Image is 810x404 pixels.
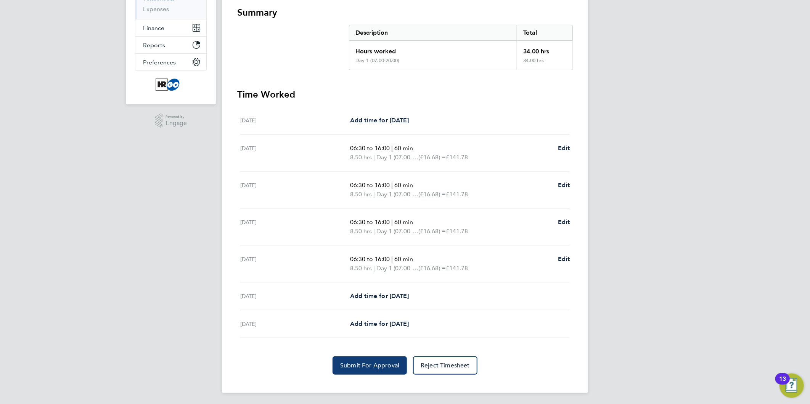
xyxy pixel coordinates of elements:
span: Edit [558,144,570,152]
span: Finance [143,24,164,32]
span: 60 min [394,181,413,189]
span: 8.50 hrs [350,191,372,198]
span: 8.50 hrs [350,265,372,272]
span: £141.78 [446,191,468,198]
a: Add time for [DATE] [350,292,409,301]
span: Edit [558,181,570,189]
img: hrgoplc-logo-retina.png [156,79,186,91]
span: Day 1 (07.00-20.00) [376,153,418,162]
span: | [391,181,393,189]
button: Preferences [135,54,206,71]
button: Open Resource Center, 13 new notifications [779,374,804,398]
a: Edit [558,255,570,264]
a: Edit [558,181,570,190]
span: Add time for [DATE] [350,320,409,327]
h3: Time Worked [237,88,573,101]
span: Day 1 (07.00-20.00) [376,227,418,236]
span: Preferences [143,59,176,66]
div: 13 [779,379,786,389]
div: [DATE] [240,218,350,236]
span: 60 min [394,255,413,263]
span: Edit [558,218,570,226]
button: Reports [135,37,206,53]
span: Day 1 (07.00-20.00) [376,264,418,273]
div: 34.00 hrs [517,41,572,58]
span: 8.50 hrs [350,228,372,235]
div: Description [349,25,517,40]
div: [DATE] [240,144,350,162]
span: Add time for [DATE] [350,292,409,300]
span: Reports [143,42,165,49]
section: Timesheet [237,6,573,375]
div: [DATE] [240,319,350,329]
a: Add time for [DATE] [350,319,409,329]
span: 60 min [394,144,413,152]
button: Finance [135,19,206,36]
a: Powered byEngage [155,114,187,128]
span: | [373,191,375,198]
span: £141.78 [446,265,468,272]
span: | [373,265,375,272]
span: | [391,144,393,152]
a: Expenses [143,5,169,13]
a: Go to home page [135,79,207,91]
button: Submit For Approval [333,356,407,375]
a: Add time for [DATE] [350,116,409,125]
div: 34.00 hrs [517,58,572,70]
div: [DATE] [240,255,350,273]
div: [DATE] [240,116,350,125]
div: Total [517,25,572,40]
span: £141.78 [446,154,468,161]
a: Edit [558,144,570,153]
a: Edit [558,218,570,227]
span: 06:30 to 16:00 [350,144,390,152]
span: 06:30 to 16:00 [350,218,390,226]
span: Powered by [166,114,187,120]
span: (£16.68) = [418,265,446,272]
div: Hours worked [349,41,517,58]
span: 60 min [394,218,413,226]
button: Reject Timesheet [413,356,477,375]
span: 06:30 to 16:00 [350,181,390,189]
span: | [373,154,375,161]
span: Add time for [DATE] [350,117,409,124]
span: Day 1 (07.00-20.00) [376,190,418,199]
span: 06:30 to 16:00 [350,255,390,263]
div: [DATE] [240,181,350,199]
span: Submit For Approval [340,362,399,369]
span: | [391,255,393,263]
span: | [373,228,375,235]
span: Engage [166,120,187,127]
div: [DATE] [240,292,350,301]
div: Summary [349,25,573,70]
span: (£16.68) = [418,228,446,235]
span: £141.78 [446,228,468,235]
span: Reject Timesheet [421,362,470,369]
div: Day 1 (07.00-20.00) [355,58,399,64]
span: (£16.68) = [418,191,446,198]
span: (£16.68) = [418,154,446,161]
span: Edit [558,255,570,263]
h3: Summary [237,6,573,19]
span: 8.50 hrs [350,154,372,161]
span: | [391,218,393,226]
